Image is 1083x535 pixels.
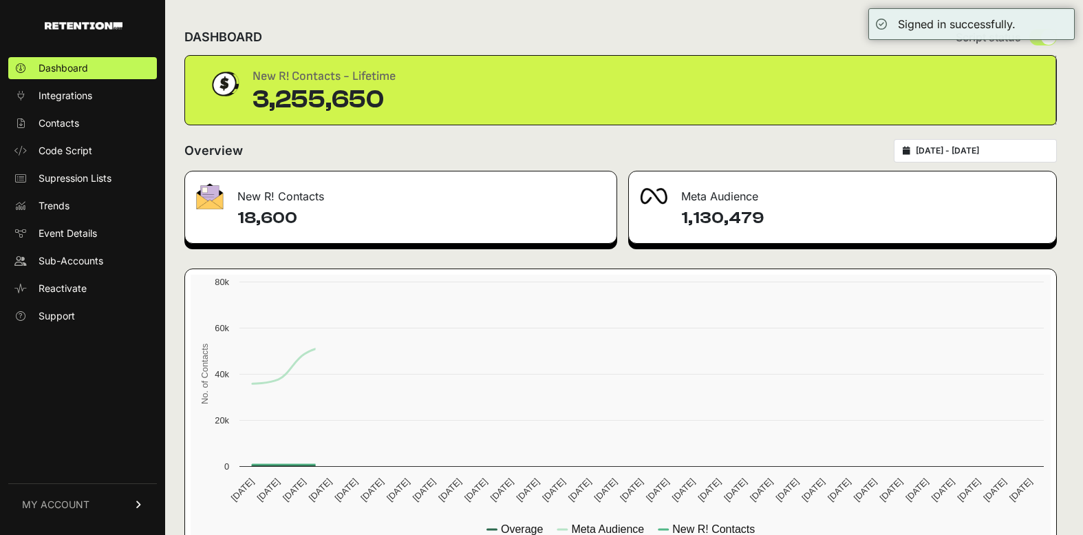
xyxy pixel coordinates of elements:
[22,498,89,512] span: MY ACCOUNT
[501,523,543,535] text: Overage
[215,277,229,287] text: 80k
[681,207,1045,229] h4: 1,130,479
[956,476,983,503] text: [DATE]
[39,144,92,158] span: Code Script
[39,171,111,185] span: Supression Lists
[411,476,438,503] text: [DATE]
[200,344,210,404] text: No. of Contacts
[696,476,722,503] text: [DATE]
[489,476,515,503] text: [DATE]
[8,167,157,189] a: Supression Lists
[644,476,671,503] text: [DATE]
[333,476,360,503] text: [DATE]
[358,476,385,503] text: [DATE]
[8,483,157,525] a: MY ACCOUNT
[8,112,157,134] a: Contacts
[618,476,645,503] text: [DATE]
[877,476,904,503] text: [DATE]
[224,461,229,472] text: 0
[215,323,229,333] text: 60k
[8,277,157,300] a: Reactivate
[39,61,88,75] span: Dashboard
[8,195,157,217] a: Trends
[930,476,956,503] text: [DATE]
[640,188,667,204] img: fa-meta-2f981b61bb99beabf952f7030308934f19ce035c18b003e963880cc3fabeebb7.png
[540,476,567,503] text: [DATE]
[672,523,755,535] text: New R! Contacts
[592,476,619,503] text: [DATE]
[185,171,616,213] div: New R! Contacts
[196,183,224,209] img: fa-envelope-19ae18322b30453b285274b1b8af3d052b27d846a4fbe8435d1a52b978f639a2.png
[237,207,605,229] h4: 18,600
[184,28,262,47] h2: DASHBOARD
[215,369,229,379] text: 40k
[670,476,697,503] text: [DATE]
[8,222,157,244] a: Event Details
[39,89,92,103] span: Integrations
[8,250,157,272] a: Sub-Accounts
[852,476,879,503] text: [DATE]
[629,171,1056,213] div: Meta Audience
[826,476,853,503] text: [DATE]
[281,476,308,503] text: [DATE]
[774,476,801,503] text: [DATE]
[515,476,541,503] text: [DATE]
[207,67,242,101] img: dollar-coin-05c43ed7efb7bc0c12610022525b4bbbb207c7efeef5aecc26f025e68dcafac9.png
[898,16,1016,32] div: Signed in successfully.
[255,476,281,503] text: [DATE]
[722,476,749,503] text: [DATE]
[8,85,157,107] a: Integrations
[39,227,97,240] span: Event Details
[39,309,75,323] span: Support
[436,476,463,503] text: [DATE]
[8,305,157,327] a: Support
[184,141,243,160] h2: Overview
[45,22,122,30] img: Retention.com
[307,476,334,503] text: [DATE]
[39,254,103,268] span: Sub-Accounts
[903,476,930,503] text: [DATE]
[571,523,644,535] text: Meta Audience
[39,282,87,295] span: Reactivate
[229,476,256,503] text: [DATE]
[253,86,396,114] div: 3,255,650
[253,67,396,86] div: New R! Contacts - Lifetime
[800,476,826,503] text: [DATE]
[566,476,593,503] text: [DATE]
[39,199,69,213] span: Trends
[8,57,157,79] a: Dashboard
[1007,476,1034,503] text: [DATE]
[385,476,411,503] text: [DATE]
[8,140,157,162] a: Code Script
[39,116,79,130] span: Contacts
[981,476,1008,503] text: [DATE]
[462,476,489,503] text: [DATE]
[215,415,229,426] text: 20k
[748,476,775,503] text: [DATE]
